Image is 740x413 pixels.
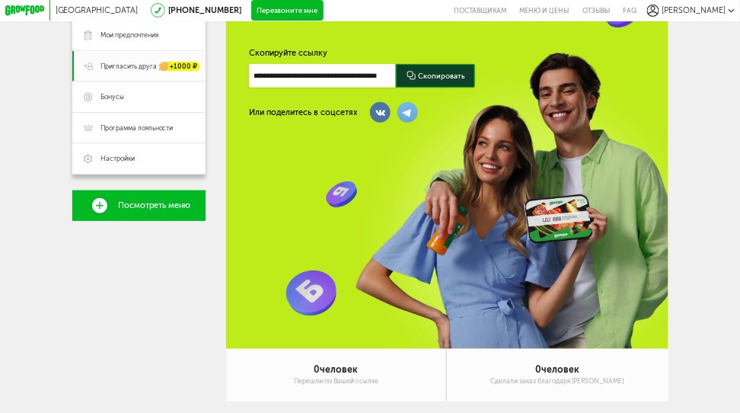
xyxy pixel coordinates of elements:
div: человек [314,365,359,375]
span: 0 [314,364,321,375]
span: Пригласить друга [100,62,157,71]
div: Перешли по Вашей ссылке [294,377,378,386]
span: Мои предпочтения [100,30,158,40]
span: Посмотреть меню [119,201,191,210]
a: Пригласить друга +1000 ₽ [72,51,206,82]
div: +1000 ₽ [160,62,201,70]
div: Скопируйте ссылку [249,48,645,58]
a: Настройки [72,143,206,174]
span: Программа лояльности [100,123,174,133]
span: [GEOGRAPHIC_DATA] [56,5,139,15]
a: Посмотреть меню [72,190,206,222]
span: [PERSON_NAME] [662,5,726,15]
div: Сделали заказ благодаря [PERSON_NAME] [491,377,624,386]
a: Программа лояльности [72,113,206,144]
span: 0 [535,364,541,375]
div: Или поделитесь в соцсетях [249,107,357,117]
span: Бонусы [100,92,124,101]
a: Бонусы [72,82,206,113]
span: Настройки [100,154,135,163]
a: Мои предпочтения [72,20,206,51]
a: [PHONE_NUMBER] [168,5,241,15]
div: человек [535,365,579,375]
